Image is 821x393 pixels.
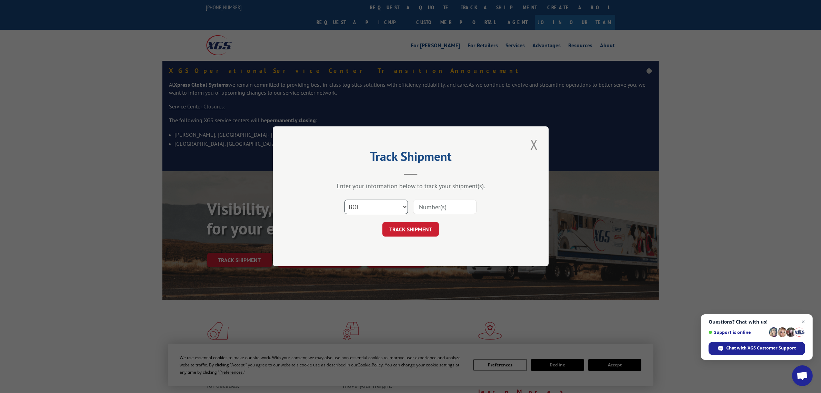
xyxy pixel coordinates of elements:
span: Chat with XGS Customer Support [727,345,796,351]
button: Close modal [528,135,540,154]
span: Questions? Chat with us! [709,319,805,325]
button: TRACK SHIPMENT [382,222,439,237]
span: Support is online [709,330,767,335]
div: Enter your information below to track your shipment(s). [307,182,514,190]
a: Open chat [792,365,813,386]
h2: Track Shipment [307,152,514,165]
span: Chat with XGS Customer Support [709,342,805,355]
input: Number(s) [413,200,477,214]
